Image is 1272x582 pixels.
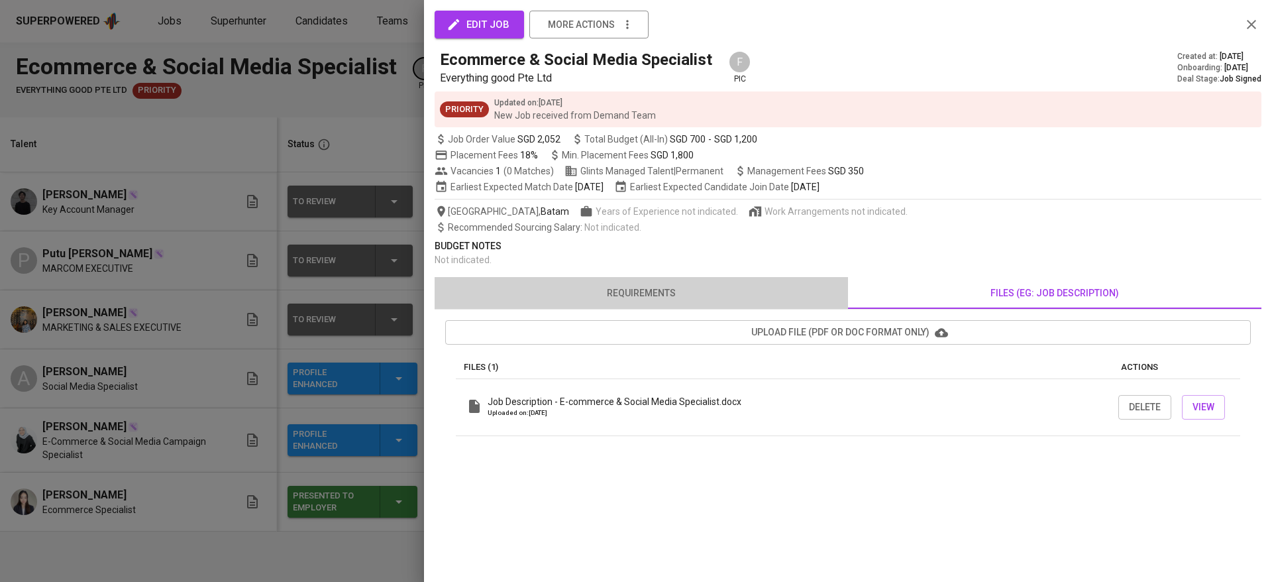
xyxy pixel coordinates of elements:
span: 18% [520,150,538,160]
button: Delete [1118,395,1171,420]
span: requirements [443,285,840,302]
p: New Job received from Demand Team [494,109,656,122]
span: Delete [1129,399,1161,416]
span: [GEOGRAPHIC_DATA] , [435,205,569,218]
p: Updated on : [DATE] [494,97,656,109]
div: pic [728,50,751,85]
span: SGD 2,052 [517,133,560,146]
span: [DATE] [791,180,820,194]
span: more actions [548,17,615,33]
span: Vacancies ( 0 Matches ) [435,164,554,178]
span: edit job [449,16,509,33]
span: [DATE] [1220,51,1244,62]
span: files (eg: job description) [856,285,1253,302]
span: [DATE] [1224,62,1248,74]
p: Uploaded on: [DATE] [488,408,741,418]
div: Deal Stage : [1177,74,1261,85]
span: View [1192,399,1214,416]
span: Not indicated . [584,222,641,233]
span: Years of Experience not indicated. [596,205,738,218]
span: SGD 700 [670,133,706,146]
span: [DATE] [575,180,604,194]
span: Min. Placement Fees [562,150,694,160]
p: Job Description - E-commerce & Social Media Specialist.docx [488,395,741,408]
span: Management Fees [747,166,864,176]
span: Earliest Expected Candidate Join Date [614,180,820,194]
span: Recommended Sourcing Salary : [448,222,584,233]
span: SGD 1,200 [714,133,757,146]
span: Earliest Expected Match Date [435,180,604,194]
span: Priority [440,103,489,116]
span: Glints Managed Talent | Permanent [564,164,723,178]
div: F [728,50,751,74]
span: Batam [541,205,569,218]
span: Job Order Value [435,133,560,146]
span: SGD 1,800 [651,150,694,160]
button: edit job [435,11,524,38]
span: Not indicated . [435,255,492,265]
span: Total Budget (All-In) [571,133,757,146]
div: Onboarding : [1177,62,1261,74]
div: Created at : [1177,51,1261,62]
p: actions [1121,361,1232,374]
span: 1 [494,164,501,178]
p: Budget Notes [435,239,1261,253]
span: - [708,133,712,146]
span: Placement Fees [450,150,538,160]
h5: Ecommerce & Social Media Specialist [440,49,712,70]
span: Work Arrangements not indicated. [765,205,908,218]
button: upload file (pdf or doc format only) [445,320,1251,345]
span: Job Signed [1220,74,1261,84]
button: View [1182,395,1225,420]
p: Files (1) [464,361,1121,374]
span: upload file (pdf or doc format only) [456,324,1240,341]
span: SGD 350 [828,166,864,176]
button: more actions [529,11,649,38]
span: Everything good Pte Ltd [440,72,552,84]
